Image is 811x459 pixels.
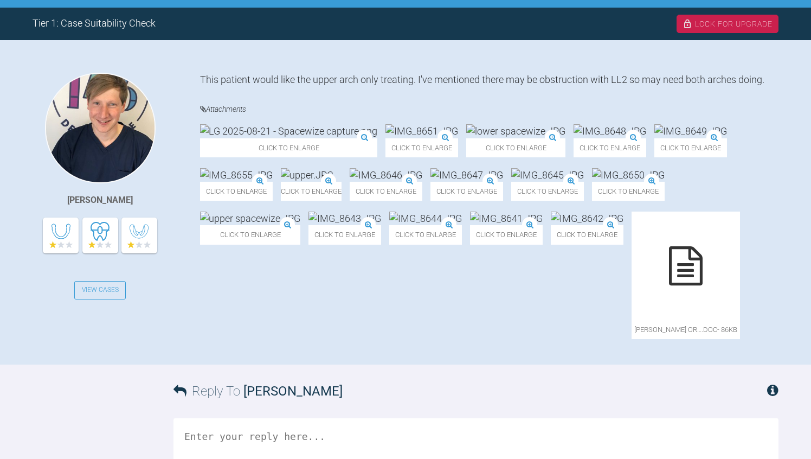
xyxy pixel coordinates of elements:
[592,182,665,201] span: Click to enlarge
[33,16,156,31] div: Tier 1: Case Suitability Check
[385,124,458,138] img: IMG_8651.JPG
[592,168,665,182] img: IMG_8650.JPG
[200,212,300,225] img: upper spacewize.JPG
[385,138,458,157] span: Click to enlarge
[308,212,381,225] img: IMG_8643.JPG
[67,193,133,207] div: [PERSON_NAME]
[389,212,462,225] img: IMG_8644.JPG
[243,384,343,399] span: [PERSON_NAME]
[200,73,778,86] div: This patient would like the upper arch only treating. I've mentioned there may be obstruction wit...
[281,168,333,182] img: upper.JPG
[200,124,377,138] img: LG 2025-08-21 - Spacewize capture.png
[511,182,584,201] span: Click to enlarge
[350,168,422,182] img: IMG_8646.JPG
[677,15,778,33] div: Lock For Upgrade
[430,182,503,201] span: Click to enlarge
[281,182,342,201] span: Click to enlarge
[308,225,381,244] span: Click to enlarge
[200,138,377,157] span: Click to enlarge
[200,103,778,116] h4: Attachments
[654,138,727,157] span: Click to enlarge
[200,182,273,201] span: Click to enlarge
[470,212,543,225] img: IMG_8641.JPG
[551,212,623,225] img: IMG_8642.JPG
[466,138,565,157] span: Click to enlarge
[389,225,462,244] span: Click to enlarge
[632,320,740,339] span: [PERSON_NAME] or….doc - 86KB
[200,168,273,182] img: IMG_8655.JPG
[430,168,503,182] img: IMG_8647.JPG
[574,124,646,138] img: IMG_8648.JPG
[511,168,584,182] img: IMG_8645.JPG
[173,381,343,401] h3: Reply To
[466,124,565,138] img: lower spacewize.JPG
[45,73,156,183] img: Jack Gardner
[654,124,727,138] img: IMG_8649.JPG
[74,281,126,299] a: View Cases
[200,225,300,244] span: Click to enlarge
[574,138,646,157] span: Click to enlarge
[350,182,422,201] span: Click to enlarge
[470,225,543,244] span: Click to enlarge
[551,225,623,244] span: Click to enlarge
[683,19,692,29] img: lock.6dc949b6.svg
